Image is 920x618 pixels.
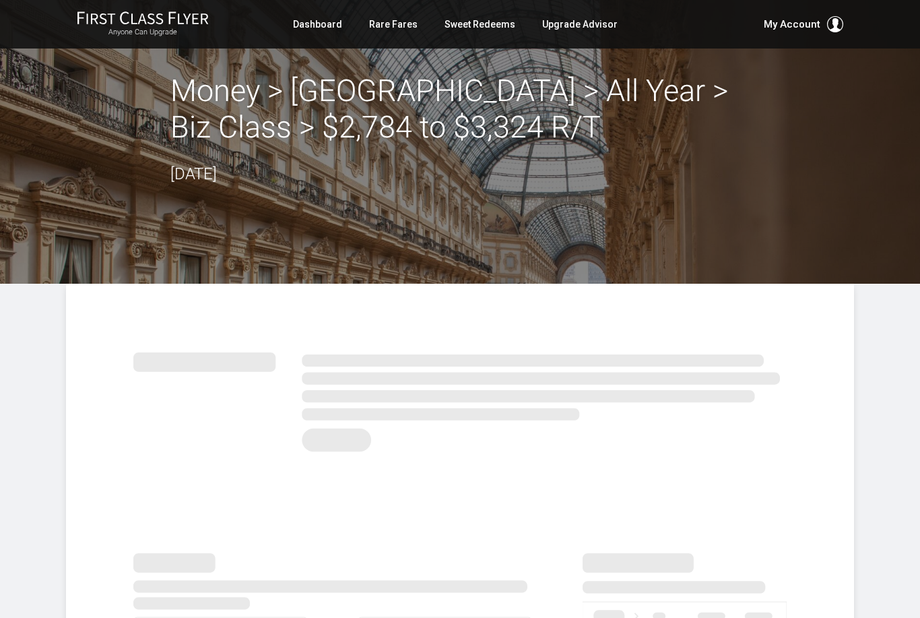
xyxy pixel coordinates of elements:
a: Dashboard [293,12,342,36]
a: Rare Fares [369,12,418,36]
small: Anyone Can Upgrade [77,28,209,37]
a: Upgrade Advisor [542,12,618,36]
time: [DATE] [170,164,217,183]
h2: Money > [GEOGRAPHIC_DATA] > All Year > Biz Class > $2,784 to $3,324 R/T [170,73,750,146]
a: Sweet Redeems [445,12,515,36]
img: First Class Flyer [77,11,209,25]
img: summary.svg [133,338,787,460]
a: First Class FlyerAnyone Can Upgrade [77,11,209,38]
button: My Account [764,16,843,32]
span: My Account [764,16,820,32]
